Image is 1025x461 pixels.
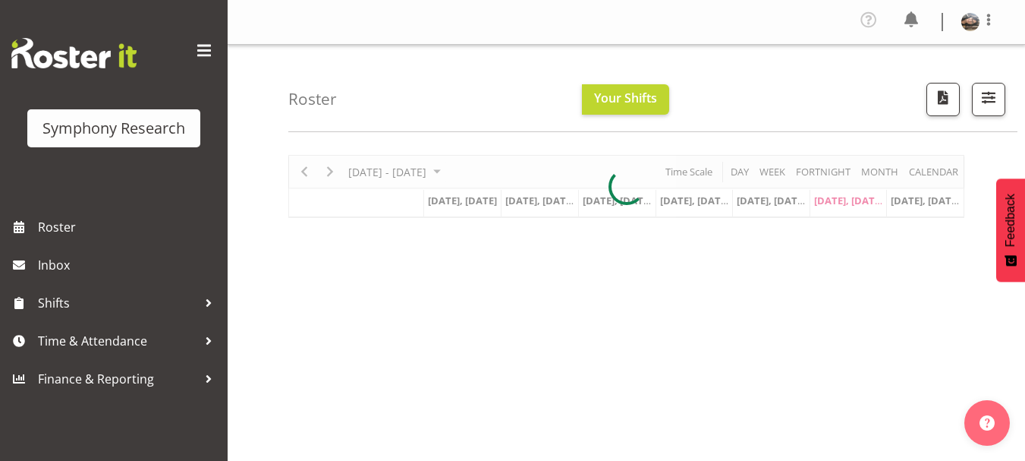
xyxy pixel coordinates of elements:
[38,254,220,276] span: Inbox
[38,216,220,238] span: Roster
[979,415,995,431] img: help-xxl-2.png
[42,117,185,140] div: Symphony Research
[38,330,197,352] span: Time & Attendance
[961,13,979,31] img: lindsay-holland6d975a4b06d72750adc3751bbfb7dc9f.png
[926,83,960,116] button: Download a PDF of the roster according to the set date range.
[582,84,669,115] button: Your Shifts
[11,38,137,68] img: Rosterit website logo
[1004,194,1017,247] span: Feedback
[972,83,1005,116] button: Filter Shifts
[594,90,657,106] span: Your Shifts
[996,178,1025,282] button: Feedback - Show survey
[38,368,197,390] span: Finance & Reporting
[288,90,337,108] h4: Roster
[38,292,197,314] span: Shifts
